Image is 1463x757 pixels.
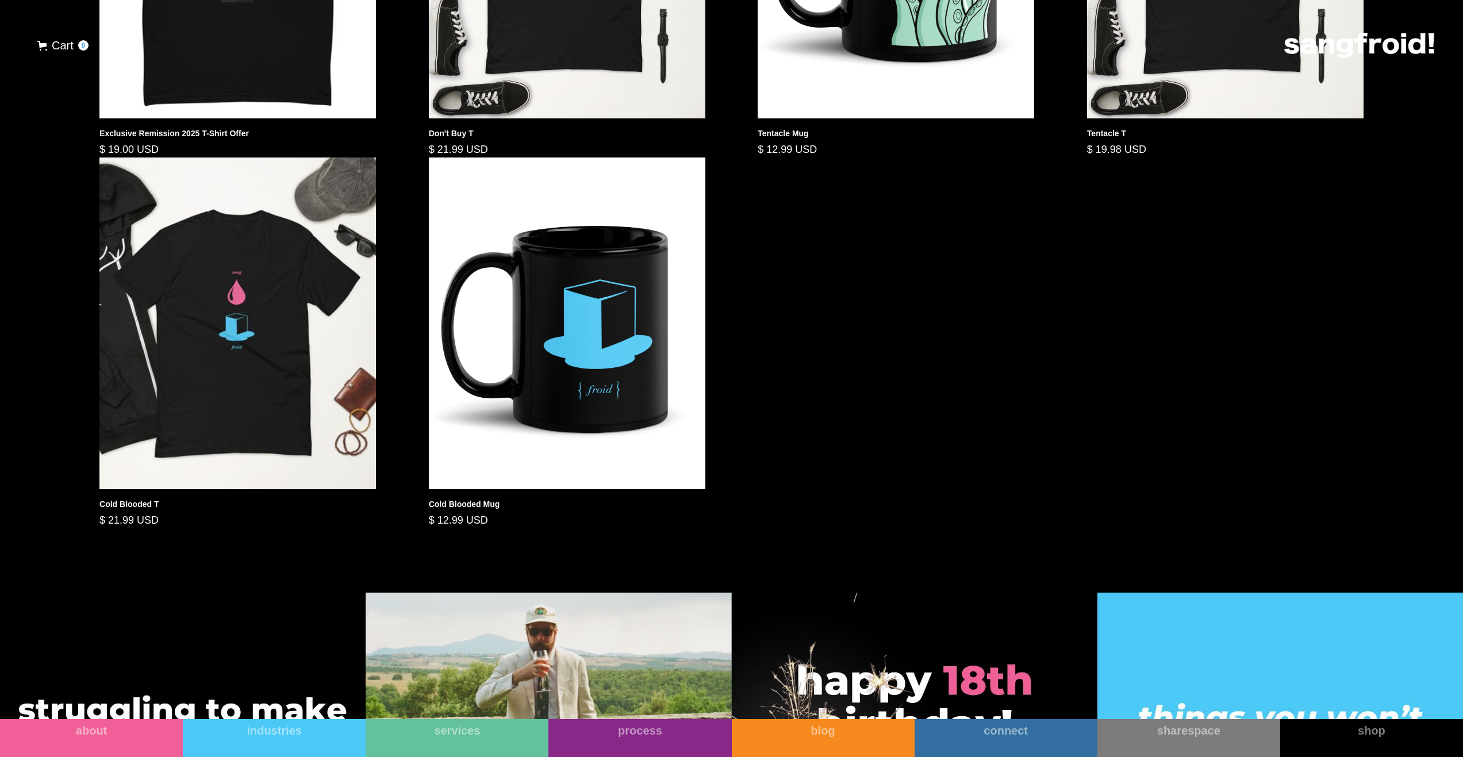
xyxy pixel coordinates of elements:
[99,513,376,528] div: $ 21.99 USD
[732,719,915,757] a: blog
[548,724,731,737] div: process
[78,40,89,51] div: 0
[915,719,1097,757] a: connect
[1280,719,1463,757] a: shop
[429,498,705,510] div: Cold Blooded Mug
[99,157,376,528] a: Cold Blooded T$ 21.99 USD
[758,142,1034,157] div: $ 12.99 USD
[915,724,1097,737] div: connect
[366,719,548,757] a: services
[758,128,1034,140] div: Tentacle Mug
[99,498,376,510] div: Cold Blooded T
[429,513,705,528] div: $ 12.99 USD
[1097,724,1280,737] div: sharespace
[183,724,366,737] div: industries
[429,142,705,157] div: $ 21.99 USD
[29,32,97,59] a: Open empty cart
[732,724,915,737] div: blog
[99,142,376,157] div: $ 19.00 USD
[1087,128,1364,140] div: Tentacle T
[366,724,548,737] div: services
[1087,142,1364,157] div: $ 19.98 USD
[429,157,705,528] a: Cold Blooded Mug$ 12.99 USD
[52,37,74,54] div: Cart
[1280,724,1463,737] div: shop
[1284,33,1434,58] img: logo
[429,128,705,140] div: Don't Buy T
[183,719,366,757] a: industries
[99,128,376,140] div: Exclusive Remission 2025 T-Shirt Offer
[548,719,731,757] a: process
[1097,719,1280,757] a: sharespace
